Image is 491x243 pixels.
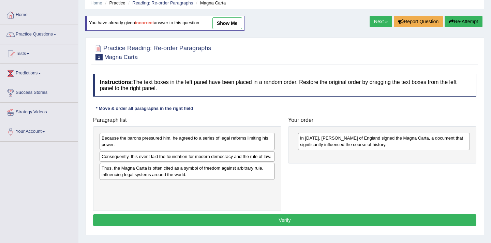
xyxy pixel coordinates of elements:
[0,83,78,100] a: Success Stories
[288,117,476,123] h4: Your order
[0,103,78,120] a: Strategy Videos
[100,163,275,180] div: Thus, the Magna Carta is often cited as a symbol of freedom against arbitrary rule, influencing l...
[93,117,281,123] h4: Paragraph list
[445,16,482,27] button: Re-Attempt
[135,20,154,26] b: incorrect
[212,17,242,29] a: show me
[104,54,138,60] small: Magna Carta
[100,151,275,162] div: Consequently, this event laid the foundation for modern democracy and the rule of law.
[0,44,78,61] a: Tests
[85,16,244,31] div: You have already given answer to this question
[95,54,103,60] span: 1
[100,133,275,150] div: Because the barons pressured him, he agreed to a series of legal reforms limiting his power.
[370,16,392,27] a: Next »
[90,0,102,5] a: Home
[0,64,78,81] a: Predictions
[394,16,443,27] button: Report Question
[93,74,476,97] h4: The text boxes in the left panel have been placed in a random order. Restore the original order b...
[0,122,78,139] a: Your Account
[0,5,78,23] a: Home
[93,214,476,226] button: Verify
[132,0,193,5] a: Reading: Re-order Paragraphs
[298,133,470,150] div: In [DATE], [PERSON_NAME] of England signed the Magna Carta, a document that significantly influen...
[100,79,133,85] b: Instructions:
[93,105,196,112] div: * Move & order all paragraphs in the right field
[0,25,78,42] a: Practice Questions
[93,43,211,60] h2: Practice Reading: Re-order Paragraphs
